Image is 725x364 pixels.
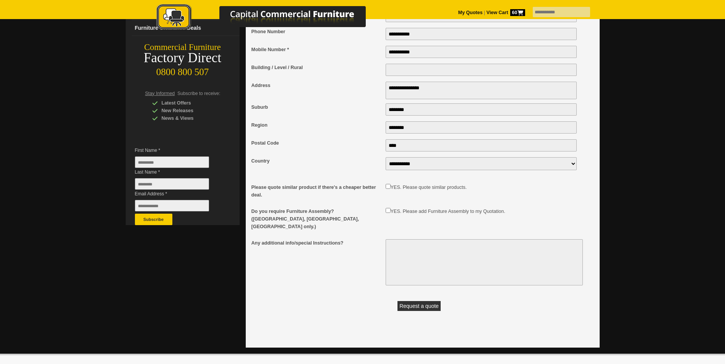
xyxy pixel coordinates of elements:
input: Suburb [386,103,577,116]
span: Please quote similar product if there's a cheaper better deal. [251,184,382,199]
label: YES. Please add Furniture Assembly to my Quotation. [391,209,505,214]
button: Request a quote [397,301,441,311]
span: Any additional info/special Instructions? [251,239,382,247]
input: Building / Level / Rural [386,64,577,76]
span: First Name * [135,147,221,154]
span: Address [251,82,382,89]
div: Factory Direct [126,53,240,63]
div: New Releases [152,107,225,114]
input: Do you require Furniture Assembly? (Auckland, Wellington, Christchurch only.) [386,208,391,213]
input: Email Address * [135,200,209,211]
textarea: Any additional info/special Instructions? [386,239,583,285]
span: Region [251,121,382,129]
input: Last Name * [135,178,209,190]
input: Region [386,121,577,134]
div: Latest Offers [152,99,225,107]
span: Postal Code [251,139,382,147]
div: Commercial Furniture [126,42,240,53]
span: 60 [510,9,525,16]
button: Subscribe [135,214,172,225]
div: News & Views [152,114,225,122]
textarea: Address [386,82,577,99]
input: First Name * [135,156,209,168]
span: Suburb [251,103,382,111]
span: Subscribe to receive: [177,91,220,96]
select: Country [386,157,577,170]
span: Country [251,157,382,165]
span: Mobile Number * [251,46,382,53]
a: View Cart60 [485,10,525,15]
strong: View Cart [487,10,525,15]
a: My Quotes [458,10,483,15]
a: Furniture Clearance Deals [132,20,240,36]
span: Building / Level / Rural [251,64,382,71]
span: Last Name * [135,168,221,176]
div: 0800 800 507 [126,63,240,77]
input: Please quote similar product if there's a cheaper better deal. [386,184,391,189]
img: Capital Commercial Furniture Logo [135,4,403,32]
span: Email Address * [135,190,221,198]
a: Capital Commercial Furniture Logo [135,4,403,34]
span: Do you require Furniture Assembly? ([GEOGRAPHIC_DATA], [GEOGRAPHIC_DATA], [GEOGRAPHIC_DATA] only.) [251,208,382,230]
span: Stay Informed [145,91,175,96]
input: Mobile Number * [386,46,577,58]
input: Phone Number [386,28,577,40]
input: Postal Code [386,139,577,151]
label: YES. Please quote similar products. [391,185,467,190]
